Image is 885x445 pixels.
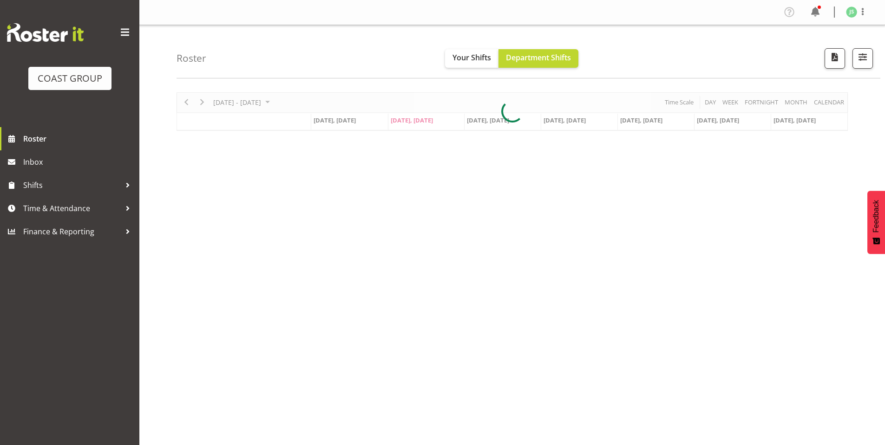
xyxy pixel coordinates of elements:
img: john-sharpe1182.jpg [846,6,857,18]
button: Download a PDF of the roster according to the set date range. [825,48,845,69]
button: Department Shifts [498,49,578,68]
div: COAST GROUP [38,71,102,85]
img: Rosterit website logo [7,23,84,42]
span: Roster [23,132,135,146]
span: Department Shifts [506,52,571,63]
span: Inbox [23,155,135,169]
span: Your Shifts [452,52,491,63]
span: Time & Attendance [23,201,121,215]
span: Feedback [872,200,880,232]
h4: Roster [177,53,206,64]
button: Your Shifts [445,49,498,68]
span: Finance & Reporting [23,225,121,239]
button: Filter Shifts [852,48,873,69]
span: Shifts [23,178,121,192]
button: Feedback - Show survey [867,191,885,254]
